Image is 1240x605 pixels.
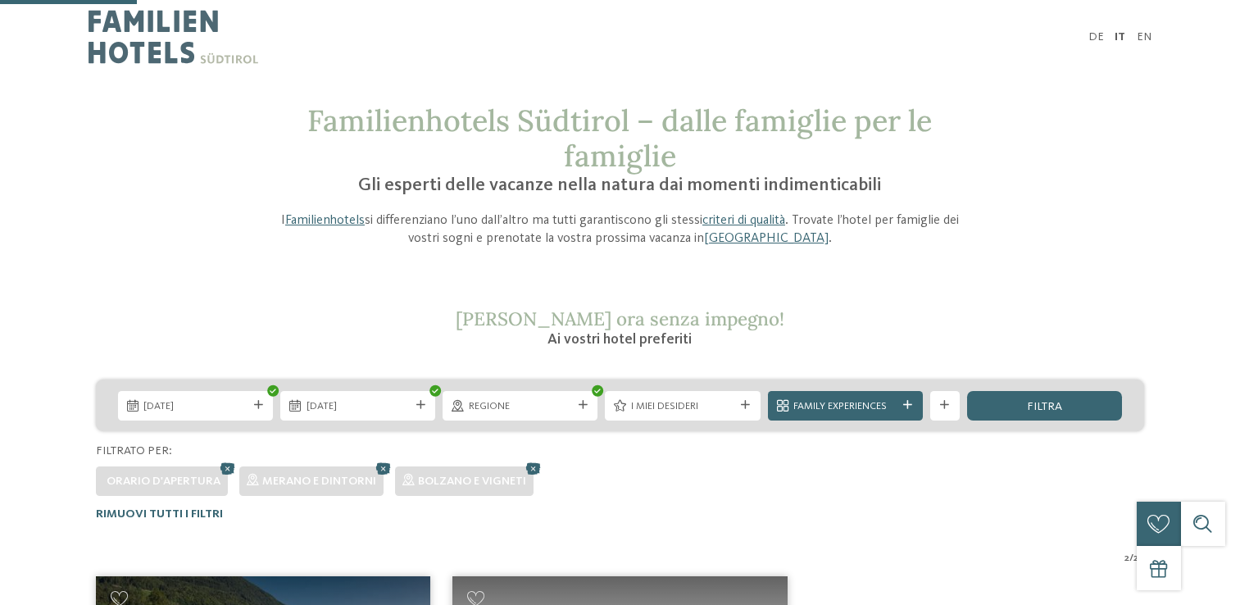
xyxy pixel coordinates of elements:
span: 27 [1133,551,1144,566]
a: [GEOGRAPHIC_DATA] [704,232,829,245]
a: IT [1115,31,1125,43]
span: 2 [1124,551,1129,566]
span: [DATE] [307,399,410,414]
a: EN [1137,31,1151,43]
span: [DATE] [143,399,247,414]
span: Rimuovi tutti i filtri [96,508,223,520]
span: Familienhotels Südtirol – dalle famiglie per le famiglie [307,102,932,175]
span: [PERSON_NAME] ora senza impegno! [456,307,784,330]
a: DE [1088,31,1104,43]
span: Bolzano e vigneti [418,475,526,487]
span: Orario d'apertura [107,475,220,487]
span: / [1129,551,1133,566]
span: Family Experiences [793,399,897,414]
span: Merano e dintorni [262,475,376,487]
span: filtra [1027,401,1062,412]
span: Regione [469,399,572,414]
span: Filtrato per: [96,445,172,457]
span: Ai vostri hotel preferiti [547,332,692,347]
a: Familienhotels [285,214,365,227]
a: criteri di qualità [702,214,785,227]
span: Gli esperti delle vacanze nella natura dai momenti indimenticabili [358,176,881,194]
p: I si differenziano l’uno dall’altro ma tutti garantiscono gli stessi . Trovate l’hotel per famigl... [270,212,971,248]
span: I miei desideri [631,399,734,414]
